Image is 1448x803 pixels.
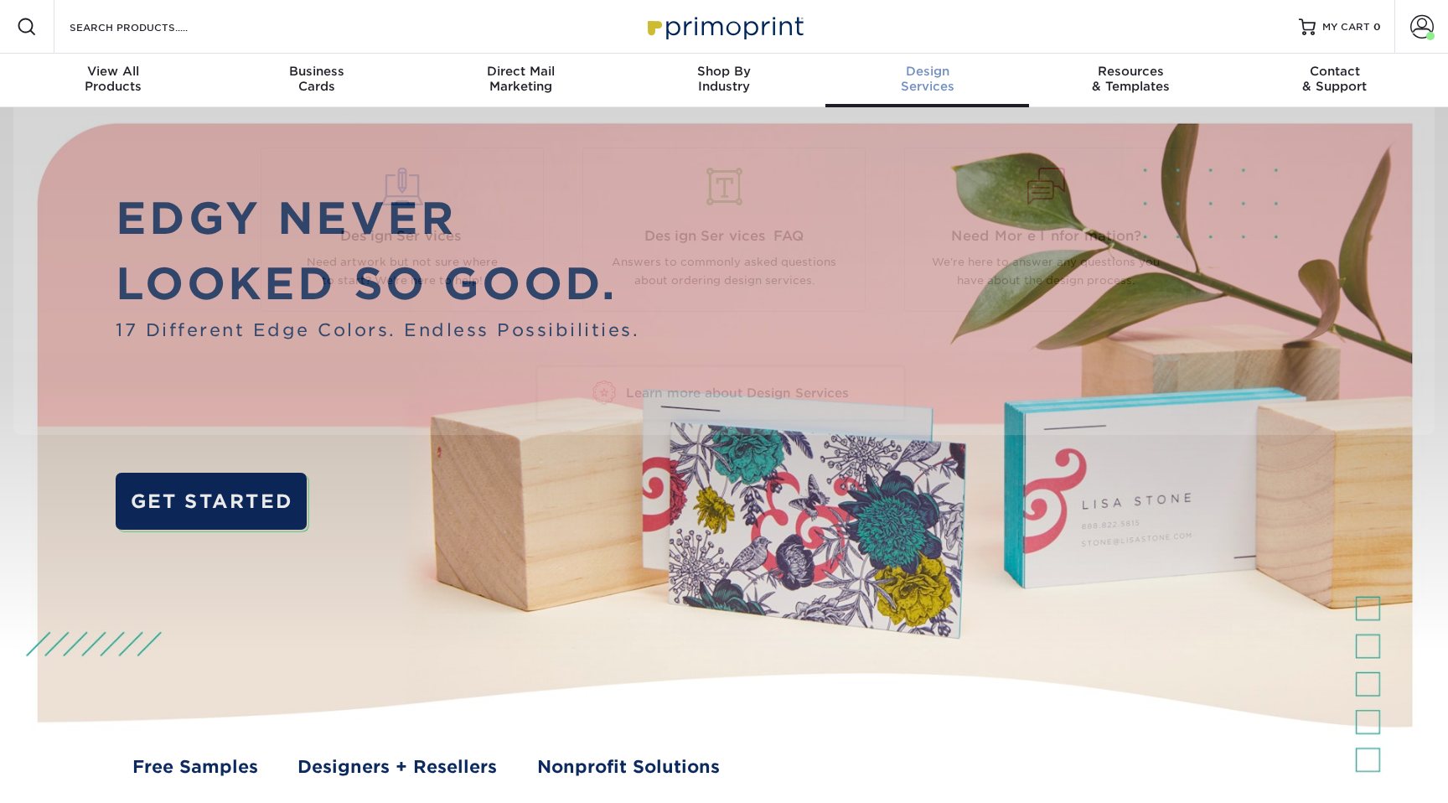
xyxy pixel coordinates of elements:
[419,64,623,79] span: Direct Mail
[1029,64,1233,79] span: Resources
[1233,64,1436,79] span: Contact
[640,8,808,44] img: Primoprint
[12,54,215,107] a: View AllProducts
[623,54,826,107] a: Shop ByIndustry
[535,365,906,422] a: Learn more about Design Services
[1322,20,1370,34] span: MY CART
[626,386,849,401] span: Learn more about Design Services
[825,64,1029,79] span: Design
[215,64,419,79] span: Business
[537,754,720,780] a: Nonprofit Solutions
[576,148,872,312] a: Design Services FAQ Answers to commonly asked questions about ordering design services.
[254,148,551,312] a: Design Services Need artwork but not sure where to start? We're here to help!
[623,64,826,79] span: Shop By
[918,226,1174,246] span: Need More Information?
[1029,64,1233,94] div: & Templates
[12,64,215,94] div: Products
[1233,64,1436,94] div: & Support
[825,64,1029,94] div: Services
[596,226,852,246] span: Design Services FAQ
[897,148,1194,312] a: Need More Information? We're here to answer any questions you have about the design process.
[215,64,419,94] div: Cards
[1233,54,1436,107] a: Contact& Support
[419,54,623,107] a: Direct MailMarketing
[297,754,497,780] a: Designers + Resellers
[1373,21,1381,33] span: 0
[68,17,231,37] input: SEARCH PRODUCTS.....
[215,54,419,107] a: BusinessCards
[274,253,530,291] p: Need artwork but not sure where to start? We're here to help!
[132,754,258,780] a: Free Samples
[918,253,1174,291] p: We're here to answer any questions you have about the design process.
[623,64,826,94] div: Industry
[825,54,1029,107] a: DesignServices
[419,64,623,94] div: Marketing
[12,64,215,79] span: View All
[274,226,530,246] span: Design Services
[596,253,852,291] p: Answers to commonly asked questions about ordering design services.
[1029,54,1233,107] a: Resources& Templates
